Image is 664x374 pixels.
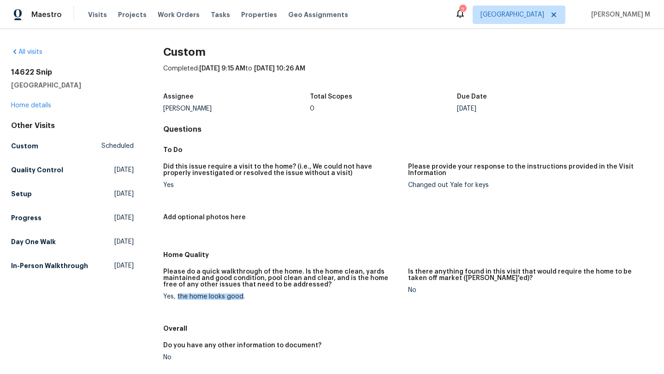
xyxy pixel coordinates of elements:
a: CustomScheduled [11,138,134,154]
span: Maestro [31,10,62,19]
h5: Please do a quick walkthrough of the home. Is the home clean, yards maintained and good condition... [163,269,401,288]
h5: Setup [11,189,32,199]
span: [PERSON_NAME] M [587,10,650,19]
span: [DATE] 9:15 AM [199,65,245,72]
div: [DATE] [457,105,604,112]
span: [DATE] [114,261,134,270]
span: [DATE] [114,165,134,175]
h5: In-Person Walkthrough [11,261,88,270]
div: Yes [163,182,401,188]
span: Properties [241,10,277,19]
a: Setup[DATE] [11,186,134,202]
h5: Total Scopes [310,93,352,100]
div: No [408,287,646,293]
h5: To Do [163,145,653,154]
div: Completed: to [163,64,653,88]
h5: Do you have any other information to document? [163,342,321,349]
a: Quality Control[DATE] [11,162,134,178]
a: All visits [11,49,42,55]
a: Home details [11,102,51,109]
h5: Progress [11,213,41,222]
h5: Custom [11,141,38,151]
a: Day One Walk[DATE] [11,234,134,250]
div: [PERSON_NAME] [163,105,310,112]
h5: Day One Walk [11,237,56,246]
span: [DATE] 10:26 AM [254,65,305,72]
span: Scheduled [101,141,134,151]
h5: Due Date [457,93,487,100]
div: Yes, the home looks good. [163,293,401,300]
h5: Assignee [163,93,194,100]
span: Visits [88,10,107,19]
h4: Questions [163,125,653,134]
div: 0 [310,105,457,112]
a: In-Person Walkthrough[DATE] [11,257,134,274]
h5: Did this issue require a visit to the home? (i.e., We could not have properly investigated or res... [163,164,401,176]
h5: [GEOGRAPHIC_DATA] [11,81,134,90]
span: [DATE] [114,213,134,222]
span: [GEOGRAPHIC_DATA] [480,10,544,19]
span: Work Orders [158,10,200,19]
h5: Home Quality [163,250,653,259]
div: No [163,354,401,361]
h5: Is there anything found in this visit that would require the home to be taken off market ([PERSON... [408,269,646,281]
h5: Add optional photos here [163,214,246,221]
a: Progress[DATE] [11,210,134,226]
span: Geo Assignments [288,10,348,19]
div: Other Visits [11,121,134,130]
div: Changed out Yale for keys [408,182,646,188]
h2: Custom [163,47,653,57]
h5: Please provide your response to the instructions provided in the Visit Information [408,164,646,176]
h2: 14622 Snip [11,68,134,77]
div: 7 [459,6,466,15]
span: [DATE] [114,189,134,199]
span: Projects [118,10,147,19]
span: [DATE] [114,237,134,246]
span: Tasks [211,12,230,18]
h5: Quality Control [11,165,63,175]
h5: Overall [163,324,653,333]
